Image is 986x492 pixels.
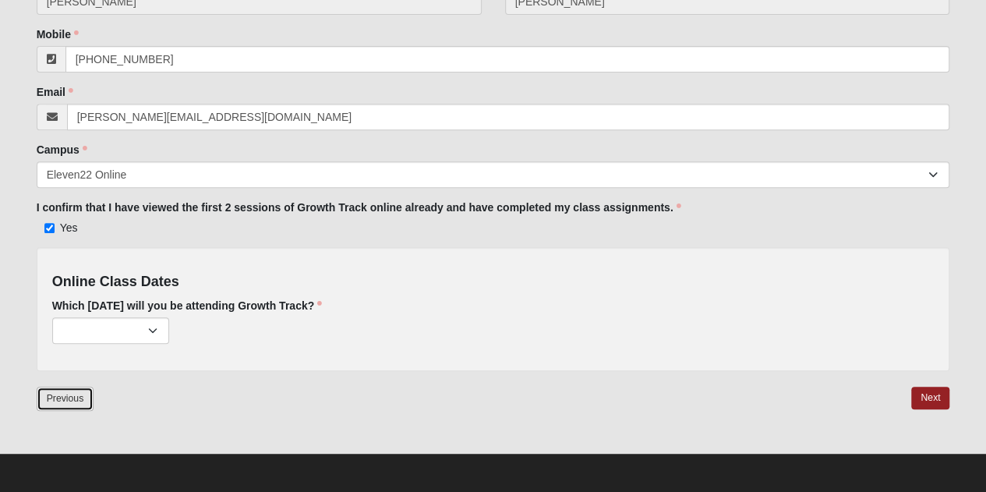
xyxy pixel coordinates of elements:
[37,142,87,158] label: Campus
[37,27,79,42] label: Mobile
[37,84,73,100] label: Email
[52,298,323,313] label: Which [DATE] will you be attending Growth Track?
[44,223,55,233] input: Yes
[911,387,949,409] a: Next
[60,221,78,234] span: Yes
[37,387,94,411] a: Previous
[52,274,935,291] h4: Online Class Dates
[37,200,681,215] label: I confirm that I have viewed the first 2 sessions of Growth Track online already and have complet...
